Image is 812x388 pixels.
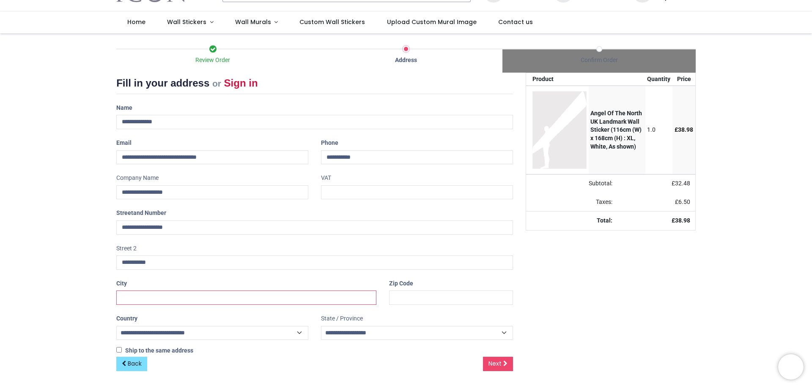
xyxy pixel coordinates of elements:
span: Contact us [498,18,533,26]
th: Price [672,73,695,86]
label: Name [116,101,132,115]
label: Ship to the same address [116,347,193,355]
th: Product [526,73,589,86]
label: Company Name [116,171,159,185]
img: 6MaP3EAAAAGSURBVAMA7S+slrq4NsIAAAAASUVORK5CYII= [532,91,587,169]
a: Back [116,357,147,371]
div: Review Order [116,56,310,65]
span: Home [127,18,145,26]
span: 6.50 [678,198,690,205]
span: £ [675,126,693,133]
label: State / Province [321,312,363,326]
span: Fill in your address [116,77,209,89]
input: Ship to the same address [116,347,122,353]
td: Taxes: [526,193,617,212]
span: Upload Custom Mural Image [387,18,477,26]
span: 32.48 [675,180,690,187]
td: Subtotal: [526,174,617,193]
strong: Angel Of The North UK Landmark Wall Sticker (116cm (W) x 168cm (H) : XL, White, As shown) [590,110,642,149]
label: Phone [321,136,338,150]
span: £ [672,180,690,187]
label: Street 2 [116,241,137,256]
div: Address [310,56,503,65]
strong: Total: [597,217,612,224]
span: and Number [133,209,166,216]
a: Wall Murals [224,11,289,33]
span: Wall Stickers [167,18,206,26]
strong: £ [672,217,690,224]
th: Quantity [645,73,673,86]
span: Wall Murals [235,18,271,26]
label: Email [116,136,132,150]
div: 1.0 [647,126,670,134]
span: 38.98 [675,217,690,224]
label: Street [116,206,166,220]
a: Sign in [224,77,258,89]
label: Zip Code [389,277,413,291]
span: Back [128,359,142,368]
a: Next [483,357,513,371]
small: or [212,79,221,88]
span: Next [488,359,502,368]
label: VAT [321,171,331,185]
span: Custom Wall Stickers [299,18,365,26]
span: £ [675,198,690,205]
div: Confirm Order [502,56,696,65]
label: City [116,277,127,291]
iframe: Brevo live chat [778,354,804,380]
span: 38.98 [678,126,693,133]
a: Wall Stickers [156,11,224,33]
label: Country [116,312,137,326]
